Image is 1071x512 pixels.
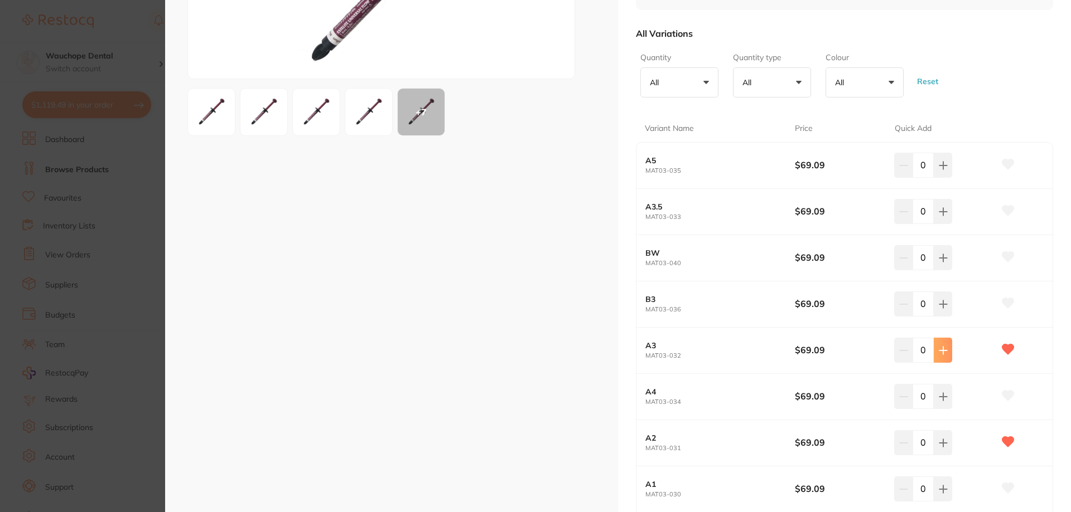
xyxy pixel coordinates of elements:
[244,92,284,132] img: MDMwMzUtanBn
[914,61,942,102] button: Reset
[349,92,389,132] img: MDMwNDAtanBn
[645,433,780,442] b: A2
[645,491,795,498] small: MAT03-030
[296,92,336,132] img: MDMwMzMtanBn
[645,398,795,406] small: MAT03-034
[645,248,780,257] b: BW
[795,436,885,448] b: $69.09
[795,251,885,264] b: $69.09
[795,344,885,356] b: $69.09
[742,77,756,87] p: All
[645,480,780,489] b: A1
[640,52,715,64] label: Quantity
[826,52,900,64] label: Colour
[645,387,780,396] b: A4
[795,390,885,402] b: $69.09
[895,123,932,134] p: Quick Add
[835,77,848,87] p: All
[795,123,813,134] p: Price
[398,89,445,135] div: + 7
[645,341,780,350] b: A3
[645,295,780,304] b: B3
[650,77,663,87] p: All
[795,205,885,217] b: $69.09
[640,67,718,97] button: All
[645,352,795,359] small: MAT03-032
[645,260,795,267] small: MAT03-040
[826,67,904,97] button: All
[645,213,795,221] small: MAT03-033
[795,298,885,310] b: $69.09
[191,92,231,132] img: MDMwMzAtanBn
[645,167,795,174] small: MAT03-035
[645,156,780,165] b: A5
[645,123,694,134] p: Variant Name
[733,52,808,64] label: Quantity type
[733,67,811,97] button: All
[795,482,885,495] b: $69.09
[397,88,445,136] button: +7
[645,306,795,313] small: MAT03-036
[795,159,885,171] b: $69.09
[645,445,795,452] small: MAT03-031
[645,202,780,211] b: A3.5
[636,28,693,39] p: All Variations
